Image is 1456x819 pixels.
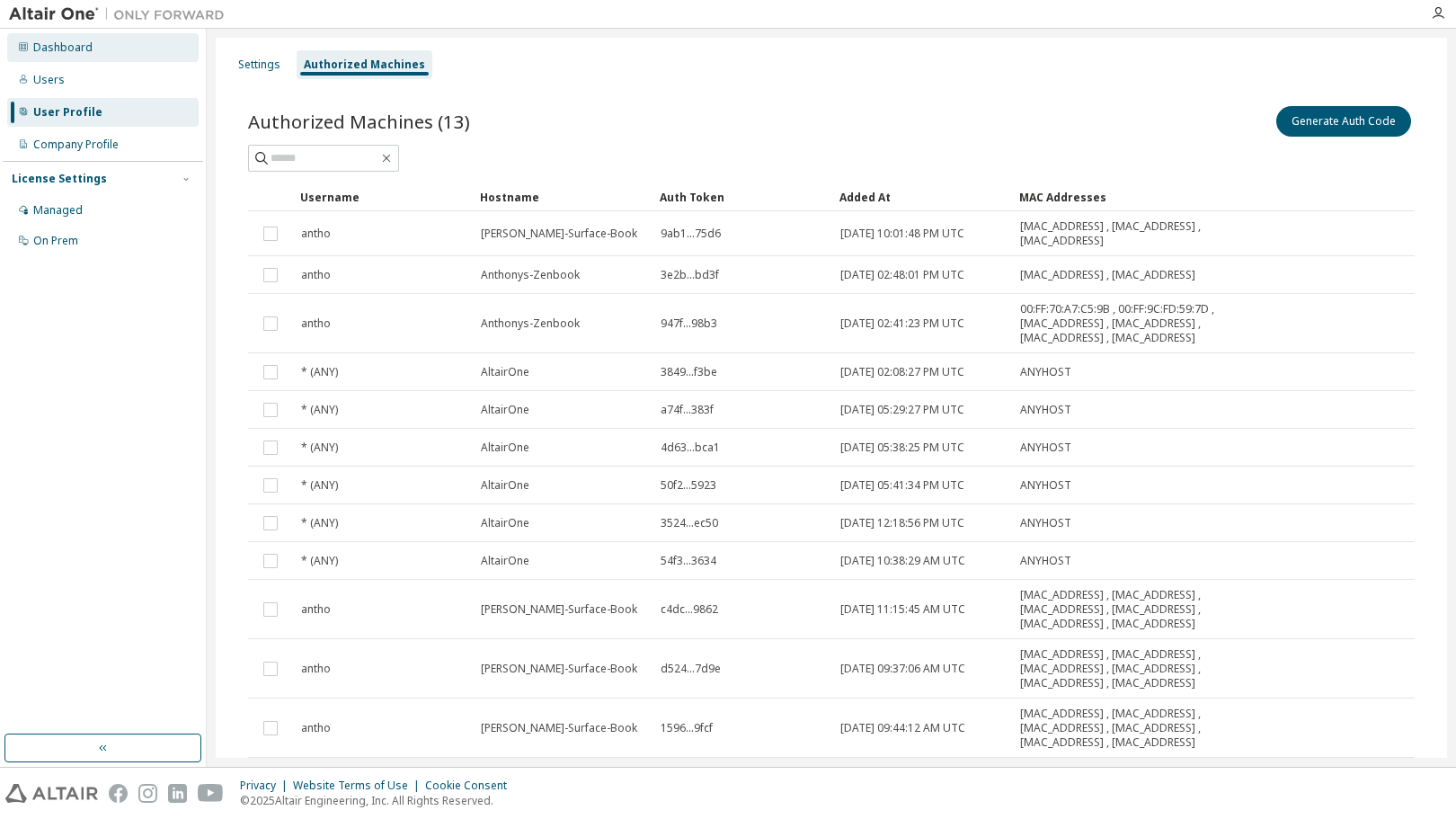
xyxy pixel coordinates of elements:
span: AltairOne [481,554,529,568]
span: [DATE] 02:41:23 PM UTC [840,316,964,331]
span: antho [301,602,331,617]
span: Anthonys-Zenbook [481,316,580,331]
div: Managed [33,203,83,218]
span: [PERSON_NAME]-Surface-Book [481,721,637,735]
span: * (ANY) [301,441,338,455]
div: License Settings [12,172,107,186]
div: Auth Token [660,182,825,211]
span: [MAC_ADDRESS] , [MAC_ADDRESS] [1020,268,1195,282]
div: Privacy [240,779,293,793]
span: [DATE] 09:44:12 AM UTC [840,721,965,735]
span: Anthonys-Zenbook [481,268,580,282]
button: Generate Auth Code [1276,106,1411,137]
img: linkedin.svg [168,784,187,803]
span: * (ANY) [301,403,338,417]
span: ANYHOST [1020,441,1071,455]
span: 9ab1...75d6 [661,227,721,241]
span: [DATE] 02:08:27 PM UTC [840,365,964,379]
div: On Prem [33,234,78,248]
span: antho [301,721,331,735]
span: AltairOne [481,441,529,455]
div: Company Profile [33,138,119,152]
span: 1596...9fcf [661,721,713,735]
span: * (ANY) [301,516,338,530]
span: [DATE] 12:18:56 PM UTC [840,516,964,530]
img: facebook.svg [109,784,128,803]
span: [DATE] 02:48:01 PM UTC [840,268,964,282]
span: Authorized Machines (13) [248,109,470,134]
span: [DATE] 09:37:06 AM UTC [840,662,965,676]
span: [DATE] 11:15:45 AM UTC [840,602,965,617]
span: d524...7d9e [661,662,721,676]
span: [PERSON_NAME]-Surface-Book [481,662,637,676]
span: 4d63...bca1 [661,441,720,455]
span: [MAC_ADDRESS] , [MAC_ADDRESS] , [MAC_ADDRESS] , [MAC_ADDRESS] , [MAC_ADDRESS] , [MAC_ADDRESS] [1020,588,1221,631]
span: [MAC_ADDRESS] , [MAC_ADDRESS] , [MAC_ADDRESS] , [MAC_ADDRESS] , [MAC_ADDRESS] , [MAC_ADDRESS] [1020,647,1221,690]
span: AltairOne [481,403,529,417]
span: * (ANY) [301,365,338,379]
img: Altair One [9,5,234,23]
span: ANYHOST [1020,478,1071,493]
span: AltairOne [481,478,529,493]
div: Users [33,73,65,87]
span: ANYHOST [1020,516,1071,530]
span: [PERSON_NAME]-Surface-Book [481,227,637,241]
div: Hostname [480,182,645,211]
span: [DATE] 05:41:34 PM UTC [840,478,964,493]
span: antho [301,316,331,331]
div: Settings [238,58,280,72]
div: Dashboard [33,40,93,55]
div: Authorized Machines [304,58,425,72]
span: 54f3...3634 [661,554,716,568]
div: Added At [839,182,1005,211]
div: Website Terms of Use [293,779,425,793]
img: instagram.svg [138,784,157,803]
span: [PERSON_NAME]-Surface-Book [481,602,637,617]
div: Username [300,182,466,211]
span: [MAC_ADDRESS] , [MAC_ADDRESS] , [MAC_ADDRESS] [1020,219,1221,248]
span: 3e2b...bd3f [661,268,719,282]
span: AltairOne [481,365,529,379]
span: [DATE] 05:38:25 PM UTC [840,441,964,455]
span: a74f...383f [661,403,714,417]
span: 00:FF:70:A7:C5:9B , 00:FF:9C:FD:59:7D , [MAC_ADDRESS] , [MAC_ADDRESS] , [MAC_ADDRESS] , [MAC_ADDR... [1020,302,1221,345]
div: Cookie Consent [425,779,518,793]
span: AltairOne [481,516,529,530]
div: MAC Addresses [1019,182,1222,211]
img: youtube.svg [198,784,224,803]
span: * (ANY) [301,554,338,568]
span: antho [301,268,331,282]
span: 3849...f3be [661,365,717,379]
span: 947f...98b3 [661,316,717,331]
span: antho [301,662,331,676]
span: [DATE] 05:29:27 PM UTC [840,403,964,417]
span: * (ANY) [301,478,338,493]
span: antho [301,227,331,241]
span: c4dc...9862 [661,602,718,617]
p: © 2025 Altair Engineering, Inc. All Rights Reserved. [240,793,518,808]
div: User Profile [33,105,102,120]
span: [DATE] 10:01:48 PM UTC [840,227,964,241]
img: altair_logo.svg [5,784,98,803]
span: ANYHOST [1020,403,1071,417]
span: 3524...ec50 [661,516,718,530]
span: ANYHOST [1020,365,1071,379]
span: 50f2...5923 [661,478,716,493]
span: [DATE] 10:38:29 AM UTC [840,554,965,568]
span: ANYHOST [1020,554,1071,568]
span: [MAC_ADDRESS] , [MAC_ADDRESS] , [MAC_ADDRESS] , [MAC_ADDRESS] , [MAC_ADDRESS] , [MAC_ADDRESS] [1020,707,1221,750]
